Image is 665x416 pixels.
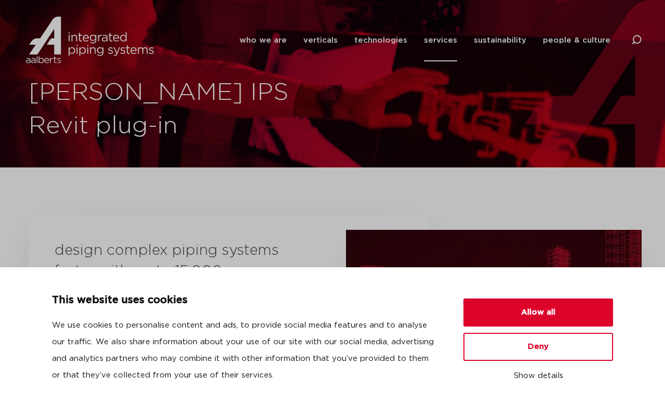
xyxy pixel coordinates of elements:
a: sustainability [474,19,526,61]
a: services [424,19,457,61]
a: technologies [354,19,407,61]
p: This website uses cookies [52,292,438,309]
button: Deny [463,333,613,361]
p: We use cookies to personalise content and ads, to provide social media features and to analyse ou... [52,317,438,384]
h3: design complex piping systems faster with up to 15,000 Aalberts integrated piping systems products [55,240,283,323]
a: people & culture [543,19,610,61]
button: Allow all [463,298,613,327]
nav: Menu [240,19,610,61]
button: Show details [463,367,613,385]
h1: [PERSON_NAME] IPS Revit plug-in [29,76,327,143]
a: who we are [240,19,287,61]
a: verticals [303,19,338,61]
